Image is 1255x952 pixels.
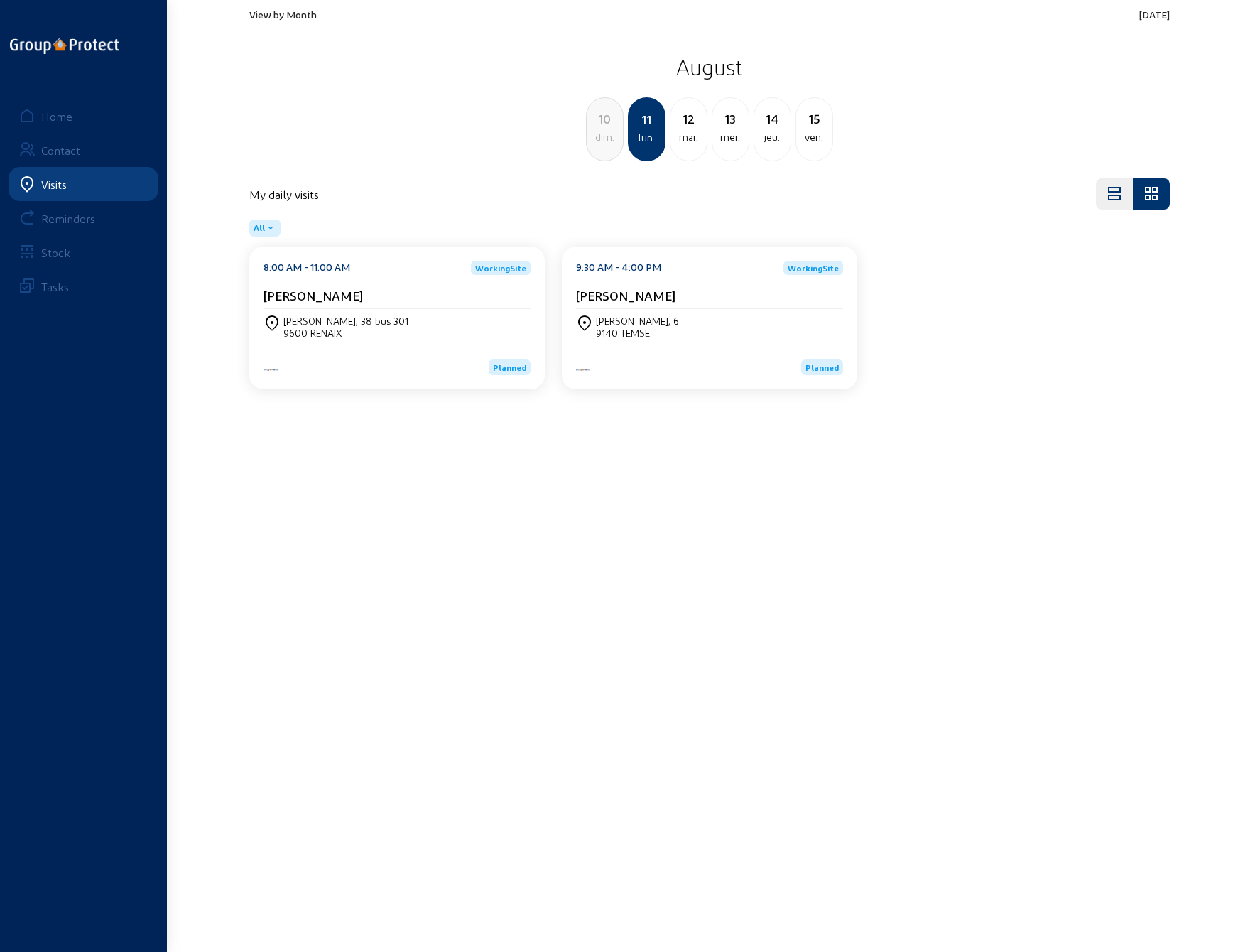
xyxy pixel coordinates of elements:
[41,246,70,259] div: Stock
[283,327,408,339] div: 9600 RENAIX
[576,369,590,371] img: Energy Protect HVAC
[9,235,158,269] a: Stock
[9,167,158,201] a: Visits
[576,261,661,275] div: 9:30 AM - 4:00 PM
[10,38,119,54] img: logo-oneline.png
[796,109,832,129] div: 15
[788,264,839,272] span: WorkingSite
[9,99,158,133] a: Home
[41,178,67,191] div: Visits
[475,264,526,272] span: WorkingSite
[596,327,679,339] div: 9140 TEMSE
[712,129,749,146] div: mer.
[754,129,791,146] div: jeu.
[249,9,317,21] span: View by Month
[629,109,664,129] div: 11
[254,222,265,234] span: All
[629,129,664,146] div: lun.
[805,362,839,372] span: Planned
[249,49,1170,85] h2: August
[41,109,72,123] div: Home
[670,109,707,129] div: 12
[1139,9,1170,21] span: [DATE]
[283,315,408,327] div: [PERSON_NAME], 38 bus 301
[264,261,350,275] div: 8:00 AM - 11:00 AM
[41,280,69,293] div: Tasks
[9,201,158,235] a: Reminders
[9,269,158,303] a: Tasks
[754,109,791,129] div: 14
[587,129,623,146] div: dim.
[587,109,623,129] div: 10
[249,188,319,201] h4: My daily visits
[9,133,158,167] a: Contact
[596,315,679,327] div: [PERSON_NAME], 6
[41,212,95,225] div: Reminders
[796,129,832,146] div: ven.
[576,288,675,303] cam-card-title: [PERSON_NAME]
[41,144,80,157] div: Contact
[264,369,278,371] img: Energy Protect HVAC
[264,288,363,303] cam-card-title: [PERSON_NAME]
[493,362,526,372] span: Planned
[670,129,707,146] div: mar.
[712,109,749,129] div: 13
